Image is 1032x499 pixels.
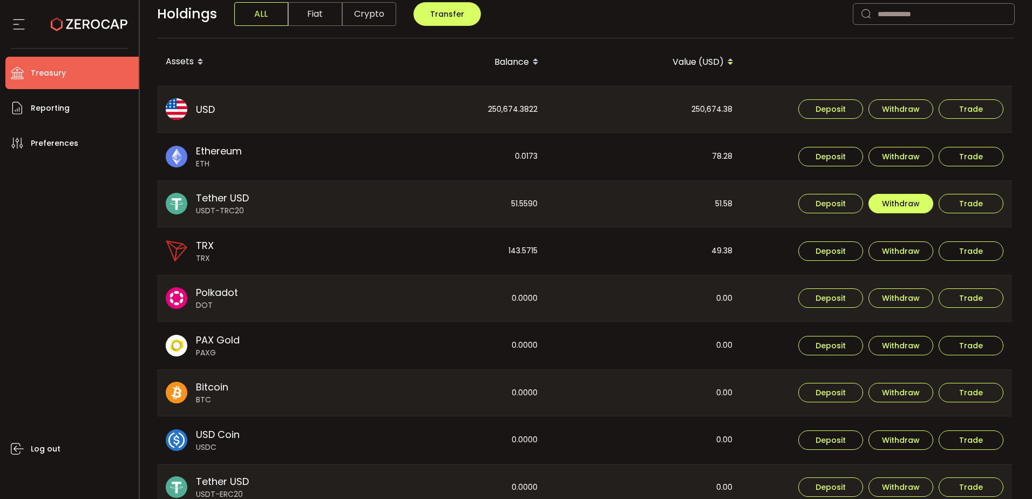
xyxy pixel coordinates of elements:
span: Deposit [816,200,846,207]
span: Withdraw [882,436,920,444]
img: usdt_portfolio.svg [166,476,187,498]
button: Trade [939,477,1003,497]
img: usdt_portfolio.svg [166,193,187,214]
span: Withdraw [882,389,920,396]
img: trx_portfolio.png [166,240,187,262]
span: Trade [959,294,983,302]
button: Trade [939,241,1003,261]
button: Withdraw [868,147,933,166]
span: Holdings [157,4,217,24]
iframe: Chat Widget [978,447,1032,499]
span: Deposit [816,153,846,160]
img: eth_portfolio.svg [166,146,187,167]
span: Ethereum [196,144,242,158]
span: Tether USD [196,474,249,489]
span: Trade [959,436,983,444]
button: Withdraw [868,241,933,261]
div: 0.00 [547,416,741,464]
span: Trade [959,483,983,491]
button: Deposit [798,194,863,213]
button: Withdraw [868,288,933,308]
span: PAX Gold [196,333,240,347]
span: Deposit [816,389,846,396]
div: 49.38 [547,227,741,275]
button: Deposit [798,99,863,119]
span: Trade [959,389,983,396]
button: Trade [939,336,1003,355]
div: Value (USD) [547,53,742,71]
img: btc_portfolio.svg [166,382,187,403]
span: Log out [31,441,60,457]
span: Crypto [342,2,396,26]
span: Withdraw [882,483,920,491]
button: Withdraw [868,383,933,402]
div: 0.0000 [352,416,546,464]
span: Deposit [816,247,846,255]
span: Deposit [816,294,846,302]
span: Withdraw [882,294,920,302]
div: 250,674.3822 [352,86,546,133]
div: 51.5590 [352,181,546,227]
button: Deposit [798,147,863,166]
img: dot_portfolio.svg [166,287,187,309]
button: Trade [939,99,1003,119]
span: TRX [196,238,214,253]
span: Reporting [31,100,70,116]
span: TRX [196,253,214,264]
div: 0.00 [547,322,741,369]
span: Withdraw [882,153,920,160]
div: 0.00 [547,275,741,322]
span: DOT [196,300,238,311]
span: Bitcoin [196,380,228,394]
div: 78.28 [547,133,741,180]
button: Deposit [798,241,863,261]
button: Trade [939,288,1003,308]
div: 51.58 [547,181,741,227]
img: paxg_portfolio.svg [166,335,187,356]
span: USD Coin [196,427,240,442]
div: 0.0000 [352,322,546,369]
span: Tether USD [196,191,249,205]
button: Withdraw [868,430,933,450]
span: PAXG [196,347,240,359]
span: Transfer [430,9,464,19]
img: usd_portfolio.svg [166,98,187,120]
button: Withdraw [868,99,933,119]
div: 0.0173 [352,133,546,180]
span: BTC [196,394,228,406]
span: Trade [959,105,983,113]
span: Withdraw [882,200,920,207]
button: Trade [939,430,1003,450]
button: Transfer [413,2,481,26]
button: Deposit [798,477,863,497]
button: Deposit [798,383,863,402]
button: Deposit [798,430,863,450]
button: Withdraw [868,194,933,213]
span: Withdraw [882,342,920,349]
span: Trade [959,200,983,207]
span: Deposit [816,342,846,349]
button: Trade [939,383,1003,402]
button: Trade [939,147,1003,166]
button: Deposit [798,336,863,355]
div: Assets [157,53,352,71]
span: USDC [196,442,240,453]
div: 0.0000 [352,275,546,322]
span: Withdraw [882,247,920,255]
span: Deposit [816,483,846,491]
button: Withdraw [868,336,933,355]
div: 0.0000 [352,370,546,416]
span: USDT-TRC20 [196,205,249,217]
span: USD [196,102,215,117]
span: Preferences [31,136,78,151]
div: 0.00 [547,370,741,416]
button: Deposit [798,288,863,308]
span: Fiat [288,2,342,26]
button: Trade [939,194,1003,213]
span: Trade [959,153,983,160]
div: 250,674.38 [547,86,741,133]
span: ALL [234,2,288,26]
span: Treasury [31,65,66,81]
span: Polkadot [196,285,238,300]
